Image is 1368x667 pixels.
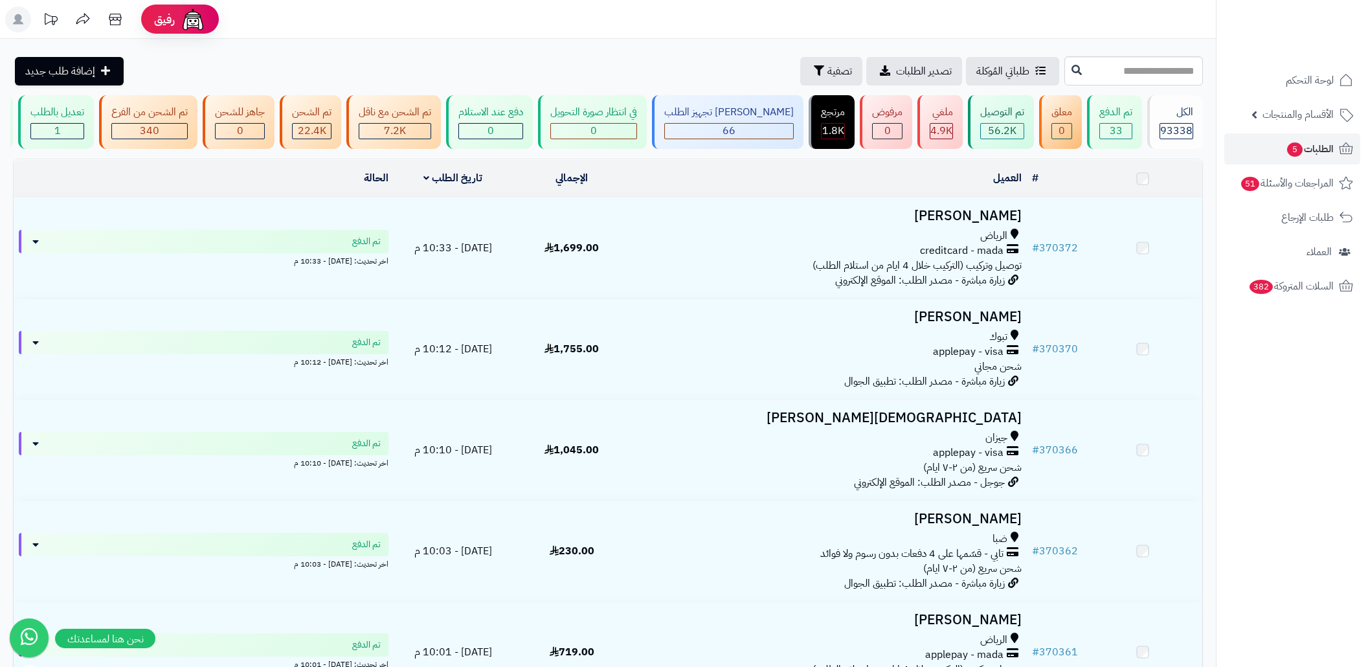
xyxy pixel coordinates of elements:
span: [DATE] - 10:12 م [414,341,492,357]
span: [DATE] - 10:03 م [414,543,492,559]
div: [PERSON_NAME] تجهيز الطلب [664,105,794,120]
a: تم الشحن 22.4K [277,95,344,149]
div: 22380 [293,124,331,139]
span: [DATE] - 10:10 م [414,442,492,458]
div: 7223 [359,124,431,139]
span: شحن سريع (من ٢-٧ ايام) [923,561,1022,576]
a: مرتجع 1.8K [806,95,857,149]
span: جيزان [985,431,1007,446]
div: تم الشحن [292,105,331,120]
span: 1.8K [822,123,844,139]
div: 1783 [822,124,844,139]
a: الطلبات5 [1224,133,1360,164]
a: مرفوض 0 [857,95,915,149]
span: زيارة مباشرة - مصدر الطلب: الموقع الإلكتروني [835,273,1005,288]
span: creditcard - mada [920,243,1004,258]
span: # [1032,543,1039,559]
div: 66 [665,124,793,139]
span: زيارة مباشرة - مصدر الطلب: تطبيق الجوال [844,576,1005,591]
div: 1 [31,124,84,139]
span: الرياض [980,633,1007,648]
span: تم الدفع [352,336,381,349]
div: تعديل بالطلب [30,105,84,120]
a: الإجمالي [555,170,588,186]
span: 1,045.00 [544,442,599,458]
span: 0 [590,123,597,139]
span: 93338 [1160,123,1193,139]
div: مرفوض [872,105,903,120]
a: الحالة [364,170,388,186]
span: ضبا [992,532,1007,547]
div: دفع عند الاستلام [458,105,523,120]
span: تم الدفع [352,639,381,651]
span: زيارة مباشرة - مصدر الطلب: تطبيق الجوال [844,374,1005,389]
button: تصفية [800,57,862,85]
a: السلات المتروكة382 [1224,271,1360,302]
a: طلباتي المُوكلة [966,57,1059,85]
span: الطلبات [1286,140,1334,158]
a: تم التوصيل 56.2K [965,95,1037,149]
span: 22.4K [298,123,326,139]
a: تم الشحن من الفرع 340 [96,95,200,149]
a: في انتظار صورة التحويل 0 [535,95,649,149]
span: applepay - mada [925,648,1004,662]
a: تحديثات المنصة [34,6,67,36]
div: 33 [1100,124,1132,139]
a: #370372 [1032,240,1078,256]
div: تم الشحن مع ناقل [359,105,431,120]
a: العميل [993,170,1022,186]
span: 4.9K [930,123,952,139]
a: #370361 [1032,644,1078,660]
span: 0 [1059,123,1065,139]
span: 1,699.00 [544,240,599,256]
div: تم الشحن من الفرع [111,105,188,120]
div: 4937 [930,124,952,139]
span: 7.2K [384,123,406,139]
span: 0 [884,123,891,139]
a: تعديل بالطلب 1 [16,95,96,149]
span: شحن مجاني [974,359,1022,374]
span: # [1032,240,1039,256]
a: #370366 [1032,442,1078,458]
span: الرياض [980,229,1007,243]
span: # [1032,644,1039,660]
span: العملاء [1306,243,1332,261]
span: 382 [1250,280,1273,294]
h3: [PERSON_NAME] [636,209,1022,223]
span: طلبات الإرجاع [1281,209,1334,227]
span: طلباتي المُوكلة [976,63,1029,79]
div: تم التوصيل [980,105,1024,120]
span: تصدير الطلبات [896,63,952,79]
span: رفيق [154,12,175,27]
span: الأقسام والمنتجات [1262,106,1334,124]
div: 0 [1052,124,1071,139]
div: معلق [1051,105,1072,120]
div: اخر تحديث: [DATE] - 10:03 م [19,556,388,570]
h3: [PERSON_NAME] [636,512,1022,526]
span: 56.2K [988,123,1016,139]
a: إضافة طلب جديد [15,57,124,85]
h3: [DEMOGRAPHIC_DATA][PERSON_NAME] [636,411,1022,425]
div: 0 [216,124,264,139]
span: 340 [140,123,159,139]
a: #370362 [1032,543,1078,559]
span: توصيل وتركيب (التركيب خلال 4 ايام من استلام الطلب) [813,258,1022,273]
span: applepay - visa [933,446,1004,460]
a: تصدير الطلبات [866,57,962,85]
span: 33 [1110,123,1123,139]
span: لوحة التحكم [1286,71,1334,89]
span: السلات المتروكة [1248,277,1334,295]
div: ملغي [930,105,953,120]
a: العملاء [1224,236,1360,267]
span: [DATE] - 10:33 م [414,240,492,256]
span: # [1032,442,1039,458]
span: شحن سريع (من ٢-٧ ايام) [923,460,1022,475]
img: ai-face.png [180,6,206,32]
span: 51 [1241,177,1259,191]
a: [PERSON_NAME] تجهيز الطلب 66 [649,95,806,149]
h3: [PERSON_NAME] [636,613,1022,627]
div: اخر تحديث: [DATE] - 10:33 م [19,253,388,267]
div: اخر تحديث: [DATE] - 10:10 م [19,455,388,469]
a: معلق 0 [1037,95,1084,149]
a: طلبات الإرجاع [1224,202,1360,233]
